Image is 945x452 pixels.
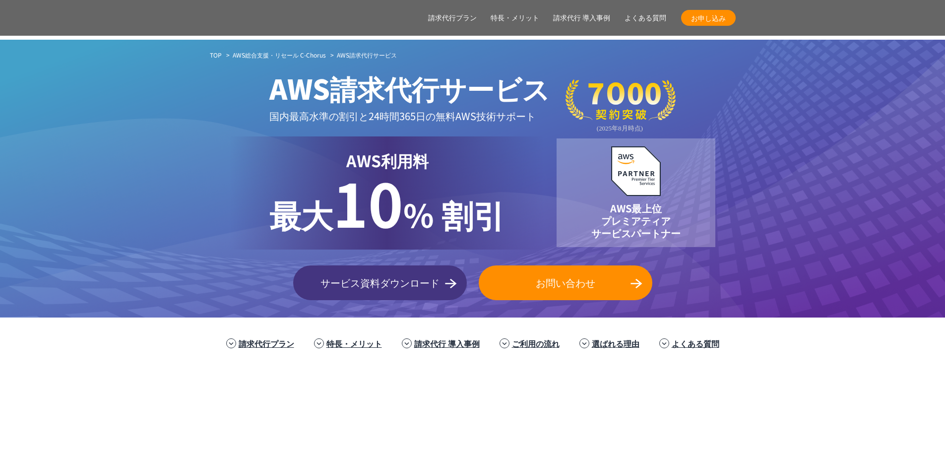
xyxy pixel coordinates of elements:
[625,13,666,23] a: よくある質問
[827,376,906,416] img: まぐまぐ
[491,13,539,23] a: 特長・メリット
[23,376,103,416] img: 三菱地所
[233,51,326,60] a: AWS総合支援・リセール C-Chorus
[738,376,817,416] img: 共同通信デジタル
[553,13,611,23] a: 請求代行 導入事例
[479,265,652,300] a: お問い合わせ
[559,376,638,416] img: 東京書籍
[269,108,550,124] p: 国内最高水準の割引と 24時間365日の無料AWS技術サポート
[269,172,505,238] p: % 割引
[470,376,549,416] img: ヤマサ醤油
[428,13,477,23] a: 請求代行プラン
[479,275,652,290] span: お問い合わせ
[380,376,460,416] img: エアトリ
[337,51,397,59] span: AWS請求代行サービス
[269,148,505,172] p: AWS利用料
[202,376,281,416] img: 住友生命保険相互
[326,337,382,349] a: 特長・メリット
[291,376,371,416] img: フジモトHD
[592,337,639,349] a: 選ばれる理由
[512,337,560,349] a: ご利用の流れ
[672,337,719,349] a: よくある質問
[113,376,192,416] img: ミズノ
[611,146,661,196] img: AWSプレミアティアサービスパートナー
[566,79,676,132] img: 契約件数
[333,159,403,245] span: 10
[681,13,736,23] span: お申し込み
[293,275,467,290] span: サービス資料ダウンロード
[210,51,222,60] a: TOP
[591,202,681,239] p: AWS最上位 プレミアティア サービスパートナー
[239,337,294,349] a: 請求代行プラン
[648,376,728,416] img: クリスピー・クリーム・ドーナツ
[681,10,736,26] a: お申し込み
[293,265,467,300] a: サービス資料ダウンロード
[269,191,333,237] span: 最大
[269,68,550,108] span: AWS請求代行サービス
[414,337,480,349] a: 請求代行 導入事例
